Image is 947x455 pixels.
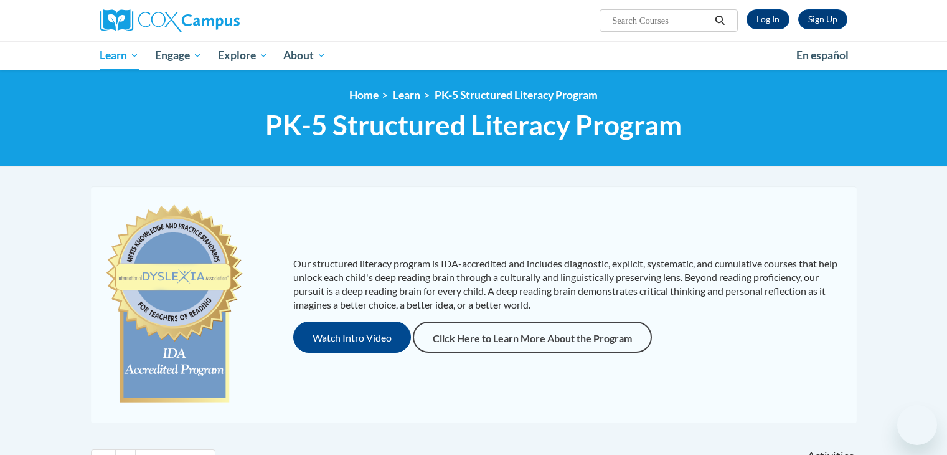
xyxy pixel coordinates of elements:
a: Engage [147,41,210,70]
a: Register [798,9,847,29]
span: En español [796,49,849,62]
span: PK-5 Structured Literacy Program [265,108,682,141]
span: Explore [218,48,268,63]
a: About [275,41,334,70]
a: Cox Campus [100,9,337,32]
a: Log In [747,9,789,29]
button: Search [710,13,729,28]
button: Watch Intro Video [293,322,411,353]
a: En español [788,42,857,69]
a: Learn [92,41,148,70]
img: c477cda6-e343-453b-bfce-d6f9e9818e1c.png [103,199,246,411]
a: Click Here to Learn More About the Program [413,322,652,353]
a: Home [349,89,379,102]
a: Learn [393,89,420,102]
span: About [283,48,326,63]
a: PK-5 Structured Literacy Program [435,89,598,102]
a: Explore [210,41,276,70]
iframe: Button to launch messaging window [897,405,937,445]
p: Our structured literacy program is IDA-accredited and includes diagnostic, explicit, systematic, ... [293,257,844,312]
div: Main menu [82,41,866,70]
img: Cox Campus [100,9,240,32]
span: Engage [155,48,202,63]
input: Search Courses [611,13,710,28]
span: Learn [100,48,139,63]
